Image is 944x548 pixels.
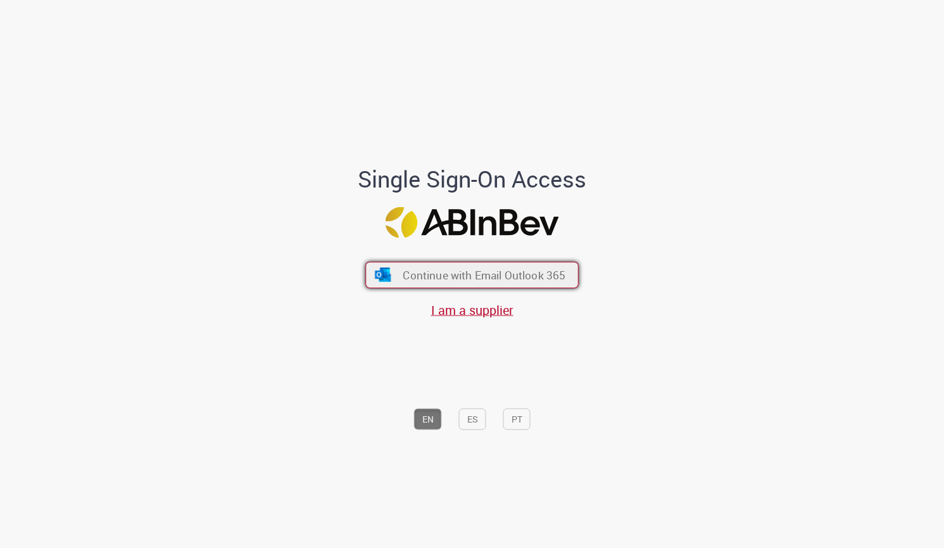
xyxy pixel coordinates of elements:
button: EN [414,409,442,430]
button: ícone Azure/Microsoft 360 Continue with Email Outlook 365 [365,262,579,288]
button: ES [459,409,486,430]
button: PT [503,409,531,430]
a: I am a supplier [431,302,513,319]
h1: Single Sign-On Access [296,167,648,192]
img: Logo ABInBev [386,207,559,238]
span: Continue with Email Outlook 365 [403,268,565,283]
img: ícone Azure/Microsoft 360 [374,268,392,282]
